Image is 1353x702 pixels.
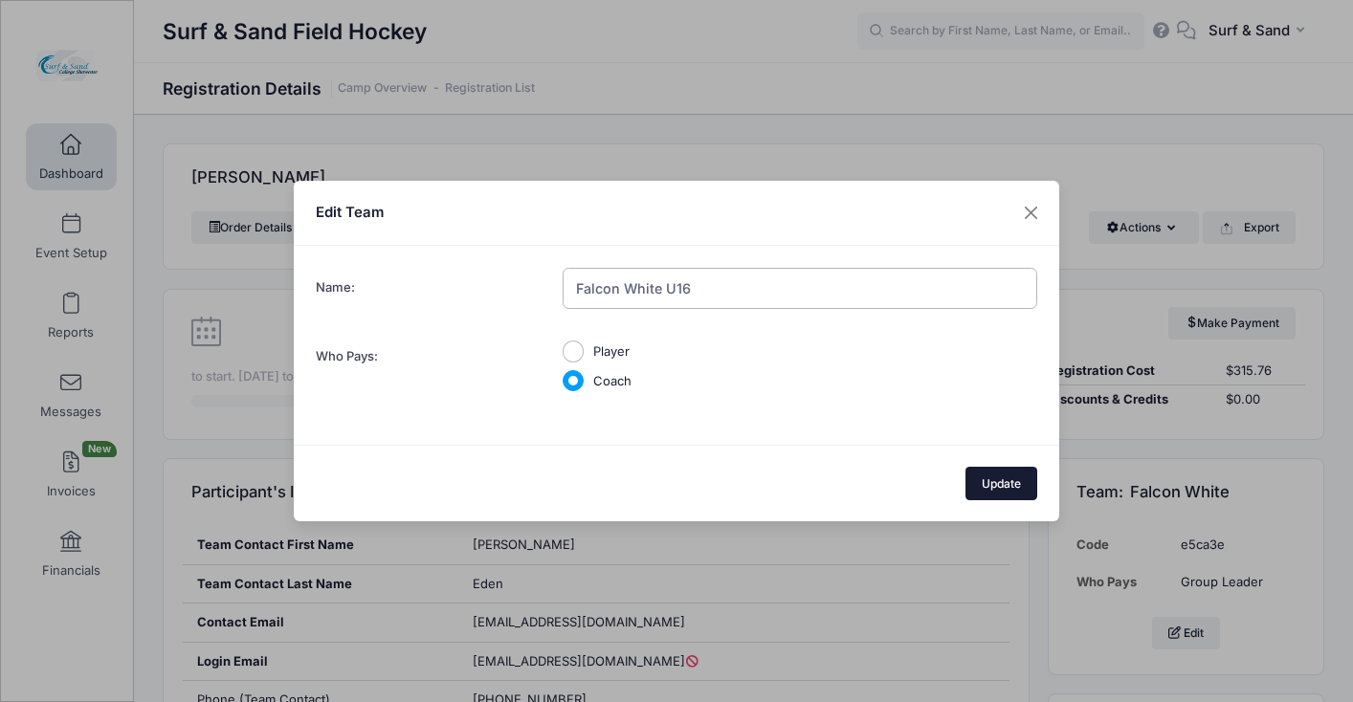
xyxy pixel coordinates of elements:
label: Player [593,342,630,362]
h5: Edit Team [316,202,384,223]
button: Update [965,467,1038,499]
button: Close [1014,196,1049,230]
label: Coach [593,372,632,391]
label: Who Pays: [306,337,553,401]
label: Name: [306,268,553,315]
